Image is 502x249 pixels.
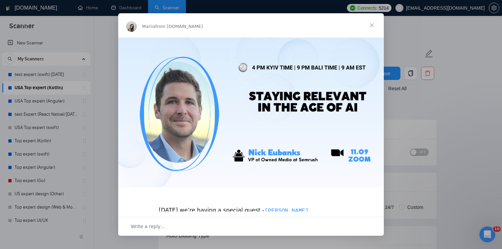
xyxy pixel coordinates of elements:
[142,24,155,29] span: Mariia
[264,207,309,214] a: [PERSON_NAME]
[159,199,343,215] div: [DATE] we’re having a special guest -
[264,207,309,214] code: [PERSON_NAME]
[131,222,165,231] span: Write a reply…
[155,24,203,29] span: from [DOMAIN_NAME]
[360,13,384,37] span: Close
[126,21,137,32] img: Profile image for Mariia
[118,217,384,236] div: Open conversation and reply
